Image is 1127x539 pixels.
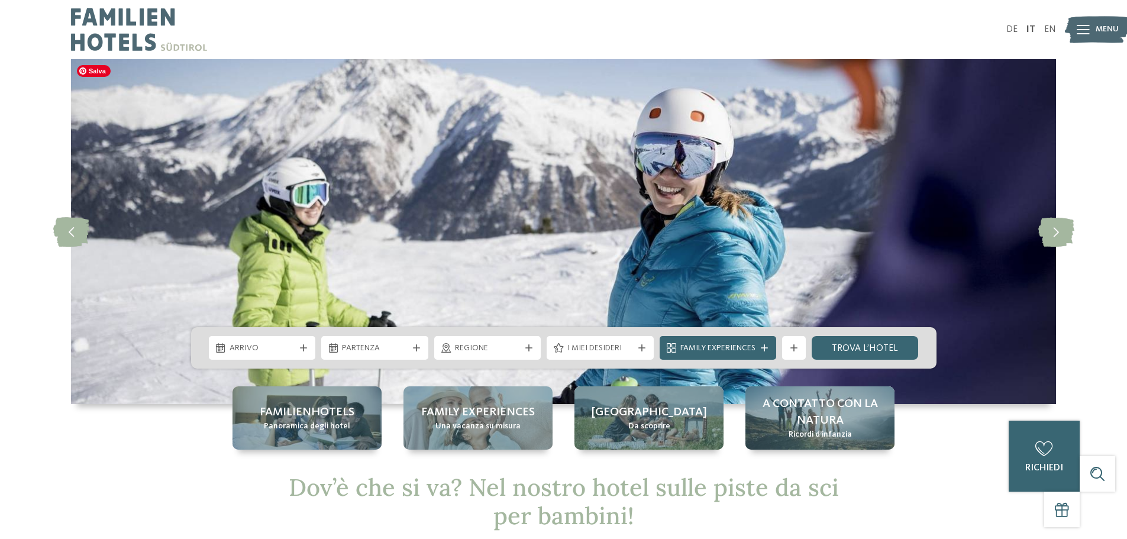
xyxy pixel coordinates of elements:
span: Regione [455,343,521,354]
span: Menu [1096,24,1119,35]
a: trova l’hotel [812,336,919,360]
span: Dov’è che si va? Nel nostro hotel sulle piste da sci per bambini! [289,472,839,531]
img: Hotel sulle piste da sci per bambini: divertimento senza confini [71,59,1056,404]
span: I miei desideri [567,343,633,354]
a: Hotel sulle piste da sci per bambini: divertimento senza confini A contatto con la natura Ricordi... [745,386,895,450]
span: Family Experiences [680,343,755,354]
span: Salva [77,65,111,77]
a: Hotel sulle piste da sci per bambini: divertimento senza confini Familienhotels Panoramica degli ... [232,386,382,450]
span: Panoramica degli hotel [264,421,350,433]
span: [GEOGRAPHIC_DATA] [592,404,707,421]
span: Arrivo [230,343,295,354]
a: richiedi [1009,421,1080,492]
a: IT [1026,25,1035,34]
span: Una vacanza su misura [435,421,521,433]
span: A contatto con la natura [757,396,883,429]
span: Familienhotels [260,404,354,421]
a: Hotel sulle piste da sci per bambini: divertimento senza confini [GEOGRAPHIC_DATA] Da scoprire [574,386,724,450]
span: Family experiences [421,404,535,421]
span: richiedi [1025,463,1063,473]
span: Partenza [342,343,408,354]
a: DE [1006,25,1018,34]
span: Ricordi d’infanzia [789,429,852,441]
span: Da scoprire [628,421,670,433]
a: Hotel sulle piste da sci per bambini: divertimento senza confini Family experiences Una vacanza s... [403,386,553,450]
a: EN [1044,25,1056,34]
